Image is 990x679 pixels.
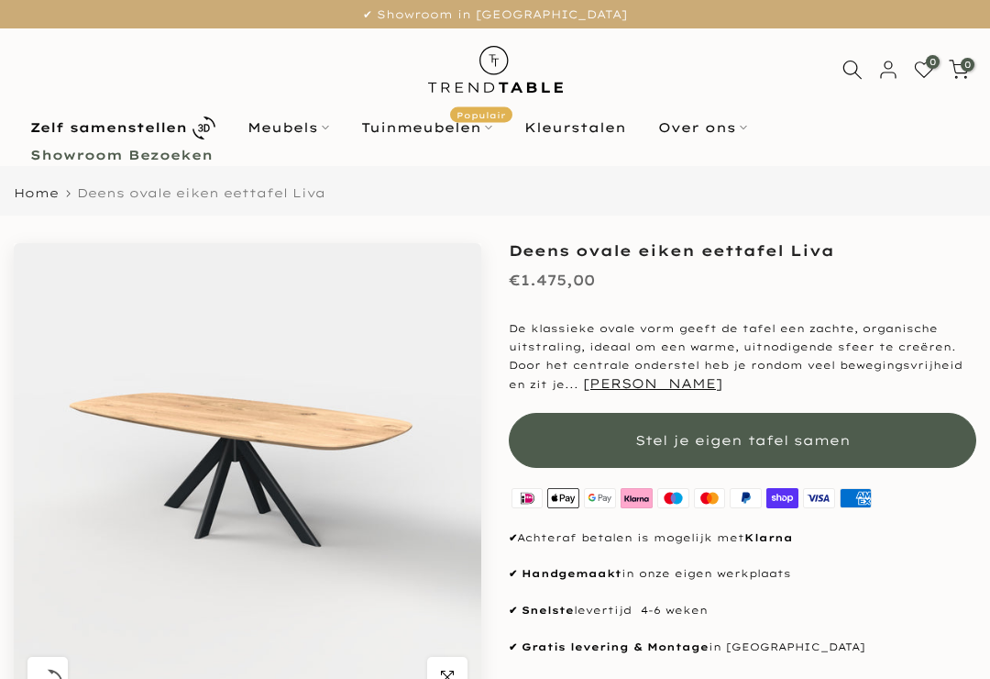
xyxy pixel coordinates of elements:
[509,320,976,394] p: De klassieke ovale vorm geeft de tafel een zachte, organische uitstraling, ideaal om een warme, u...
[522,604,574,617] strong: Snelste
[961,58,974,72] span: 0
[77,185,325,200] span: Deens ovale eiken eettafel Liva
[509,567,517,580] strong: ✔
[744,531,793,544] strong: Klarna
[345,117,508,139] a: TuinmeubelenPopulair
[14,112,231,144] a: Zelf samenstellen
[914,60,934,80] a: 0
[509,531,517,544] strong: ✔
[949,60,969,80] a: 0
[642,117,763,139] a: Over ons
[415,28,576,110] img: trend-table
[522,640,709,653] strong: Gratis levering & Montage
[231,117,345,139] a: Meubels
[837,486,874,511] img: american express
[509,413,976,468] button: Stel je eigen tafel samen
[23,5,967,25] p: ✔ Showroom in [GEOGRAPHIC_DATA]
[509,639,976,657] p: in [GEOGRAPHIC_DATA]
[654,486,691,511] img: maestro
[635,432,851,449] span: Stel je eigen tafel samen
[450,107,512,123] span: Populair
[509,243,976,258] h1: Deens ovale eiken eettafel Liva
[14,187,59,199] a: Home
[801,486,838,511] img: visa
[509,529,976,548] p: Achteraf betalen is mogelijk met
[509,267,595,294] div: €1.475,00
[582,486,619,511] img: google pay
[926,55,940,69] span: 0
[691,486,728,511] img: master
[508,117,642,139] a: Kleurstalen
[509,604,517,617] strong: ✔
[728,486,764,511] img: paypal
[30,149,213,161] b: Showroom Bezoeken
[14,144,228,166] a: Showroom Bezoeken
[764,486,801,511] img: shopify pay
[583,375,722,392] button: [PERSON_NAME]
[509,486,545,511] img: ideal
[509,602,976,620] p: levertijd 4-6 weken
[509,565,976,584] p: in onze eigen werkplaats
[522,567,621,580] strong: Handgemaakt
[30,121,187,134] b: Zelf samenstellen
[545,486,582,511] img: apple pay
[618,486,654,511] img: klarna
[509,640,517,653] strong: ✔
